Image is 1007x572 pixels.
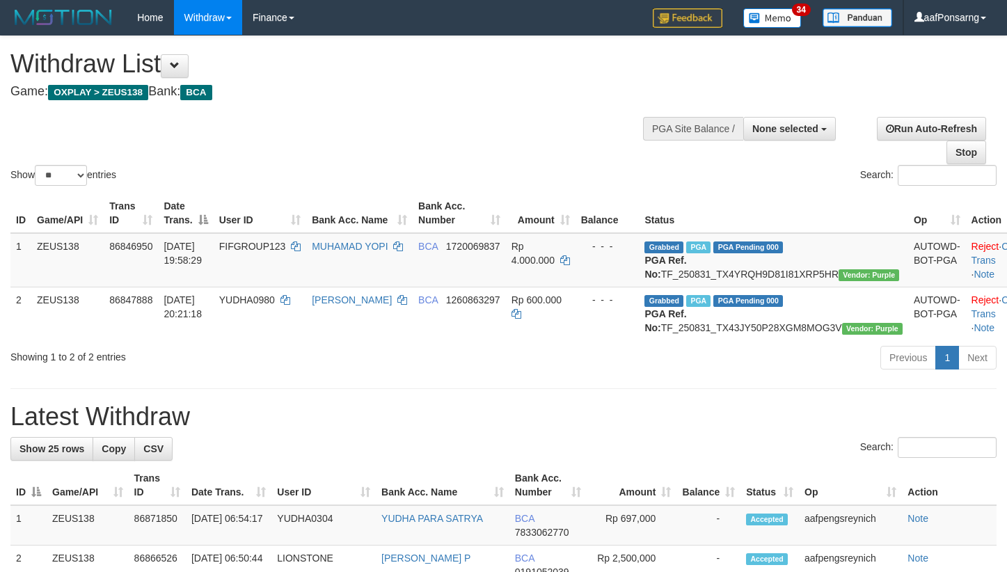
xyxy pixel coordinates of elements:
[581,239,634,253] div: - - -
[515,527,569,538] span: Copy 7833062770 to clipboard
[644,241,683,253] span: Grabbed
[10,505,47,546] td: 1
[713,241,783,253] span: PGA Pending
[713,295,783,307] span: PGA Pending
[587,466,676,505] th: Amount: activate to sort column ascending
[512,294,562,305] span: Rp 600.000
[639,233,908,287] td: TF_250831_TX4YRQH9D81I81XRP5HR
[935,346,959,370] a: 1
[10,466,47,505] th: ID: activate to sort column descending
[35,165,87,186] select: Showentries
[418,294,438,305] span: BCA
[515,553,534,564] span: BCA
[902,466,997,505] th: Action
[958,346,997,370] a: Next
[271,505,376,546] td: YUDHA0304
[839,269,899,281] span: Vendor URL: https://trx4.1velocity.biz
[880,346,936,370] a: Previous
[860,165,997,186] label: Search:
[576,193,640,233] th: Balance
[644,255,686,280] b: PGA Ref. No:
[676,505,740,546] td: -
[509,466,587,505] th: Bank Acc. Number: activate to sort column ascending
[10,437,93,461] a: Show 25 rows
[129,466,186,505] th: Trans ID: activate to sort column ascending
[376,466,509,505] th: Bank Acc. Name: activate to sort column ascending
[908,287,966,340] td: AUTOWD-BOT-PGA
[907,513,928,524] a: Note
[823,8,892,27] img: panduan.png
[686,295,711,307] span: Marked by aafnoeunsreypich
[47,505,129,546] td: ZEUS138
[381,553,470,564] a: [PERSON_NAME] P
[10,403,997,431] h1: Latest Withdraw
[908,193,966,233] th: Op: activate to sort column ascending
[31,233,104,287] td: ZEUS138
[446,294,500,305] span: Copy 1260863297 to clipboard
[740,466,799,505] th: Status: activate to sort column ascending
[158,193,213,233] th: Date Trans.: activate to sort column descending
[312,294,392,305] a: [PERSON_NAME]
[10,287,31,340] td: 2
[10,7,116,28] img: MOTION_logo.png
[19,443,84,454] span: Show 25 rows
[10,233,31,287] td: 1
[972,294,999,305] a: Reject
[129,505,186,546] td: 86871850
[792,3,811,16] span: 34
[10,344,409,364] div: Showing 1 to 2 of 2 entries
[686,241,711,253] span: Marked by aafnoeunsreypich
[31,193,104,233] th: Game/API: activate to sort column ascending
[180,85,212,100] span: BCA
[143,443,164,454] span: CSV
[746,553,788,565] span: Accepted
[418,241,438,252] span: BCA
[643,117,743,141] div: PGA Site Balance /
[877,117,986,141] a: Run Auto-Refresh
[581,293,634,307] div: - - -
[47,466,129,505] th: Game/API: activate to sort column ascending
[907,553,928,564] a: Note
[214,193,306,233] th: User ID: activate to sort column ascending
[512,241,555,266] span: Rp 4.000.000
[799,466,902,505] th: Op: activate to sort column ascending
[898,437,997,458] input: Search:
[842,323,903,335] span: Vendor URL: https://trx4.1velocity.biz
[306,193,413,233] th: Bank Acc. Name: activate to sort column ascending
[676,466,740,505] th: Balance: activate to sort column ascending
[104,193,158,233] th: Trans ID: activate to sort column ascending
[644,308,686,333] b: PGA Ref. No:
[219,294,275,305] span: YUDHA0980
[164,294,202,319] span: [DATE] 20:21:18
[898,165,997,186] input: Search:
[219,241,286,252] span: FIFGROUP123
[31,287,104,340] td: ZEUS138
[413,193,506,233] th: Bank Acc. Number: activate to sort column ascending
[10,85,658,99] h4: Game: Bank:
[799,505,902,546] td: aafpengsreynich
[186,505,271,546] td: [DATE] 06:54:17
[743,8,802,28] img: Button%20Memo.svg
[639,193,908,233] th: Status
[10,193,31,233] th: ID
[644,295,683,307] span: Grabbed
[186,466,271,505] th: Date Trans.: activate to sort column ascending
[515,513,534,524] span: BCA
[653,8,722,28] img: Feedback.jpg
[972,241,999,252] a: Reject
[743,117,836,141] button: None selected
[860,437,997,458] label: Search:
[271,466,376,505] th: User ID: activate to sort column ascending
[974,322,994,333] a: Note
[93,437,135,461] a: Copy
[48,85,148,100] span: OXPLAY > ZEUS138
[446,241,500,252] span: Copy 1720069837 to clipboard
[506,193,576,233] th: Amount: activate to sort column ascending
[752,123,818,134] span: None selected
[587,505,676,546] td: Rp 697,000
[946,141,986,164] a: Stop
[164,241,202,266] span: [DATE] 19:58:29
[109,241,152,252] span: 86846950
[102,443,126,454] span: Copy
[908,233,966,287] td: AUTOWD-BOT-PGA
